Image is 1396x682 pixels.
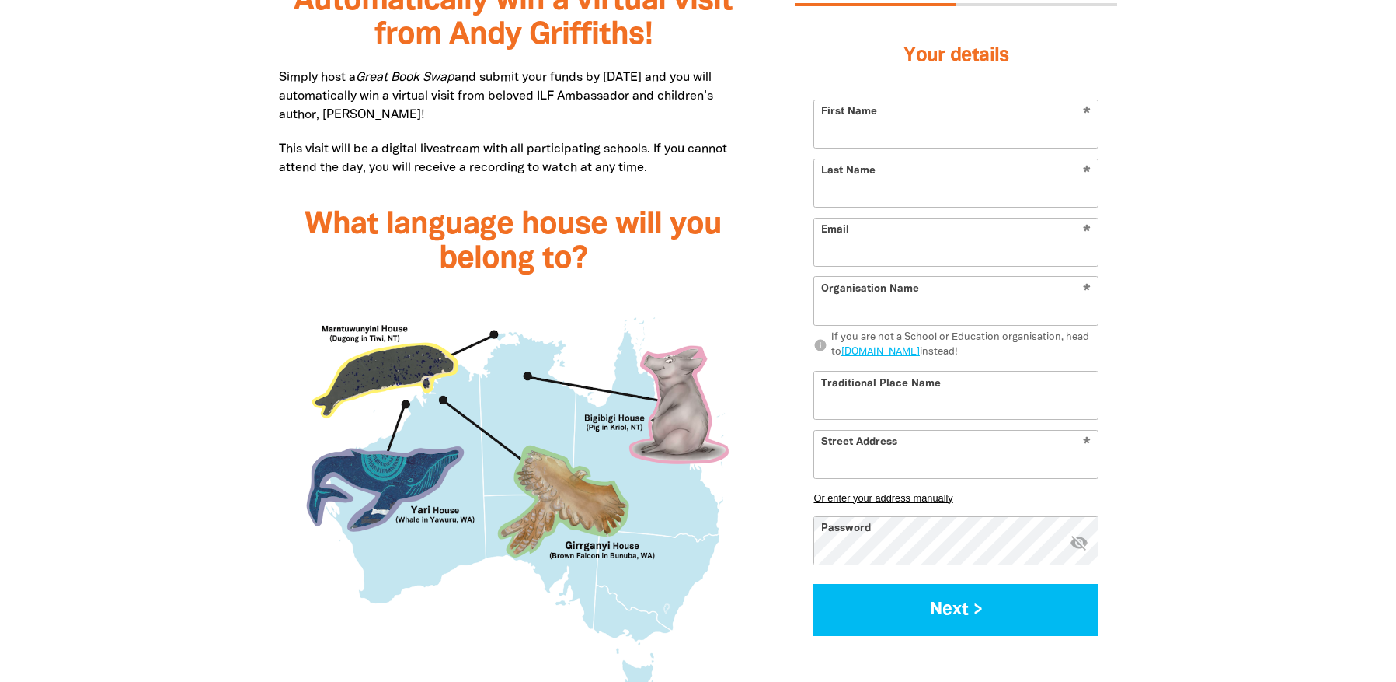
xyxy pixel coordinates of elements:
[813,338,827,352] i: info
[1070,533,1088,554] button: visibility_off
[356,72,454,83] em: Great Book Swap
[813,584,1098,636] button: Next >
[813,492,1098,504] button: Or enter your address manually
[813,25,1098,87] h3: Your details
[279,68,749,124] p: Simply host a and submit your funds by [DATE] and you will automatically win a virtual visit from...
[1070,533,1088,551] i: Hide password
[841,348,920,357] a: [DOMAIN_NAME]
[279,140,749,177] p: This visit will be a digital livestream with all participating schools. If you cannot attend the ...
[831,331,1099,361] div: If you are not a School or Education organisation, head to instead!
[305,211,722,274] span: What language house will you belong to?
